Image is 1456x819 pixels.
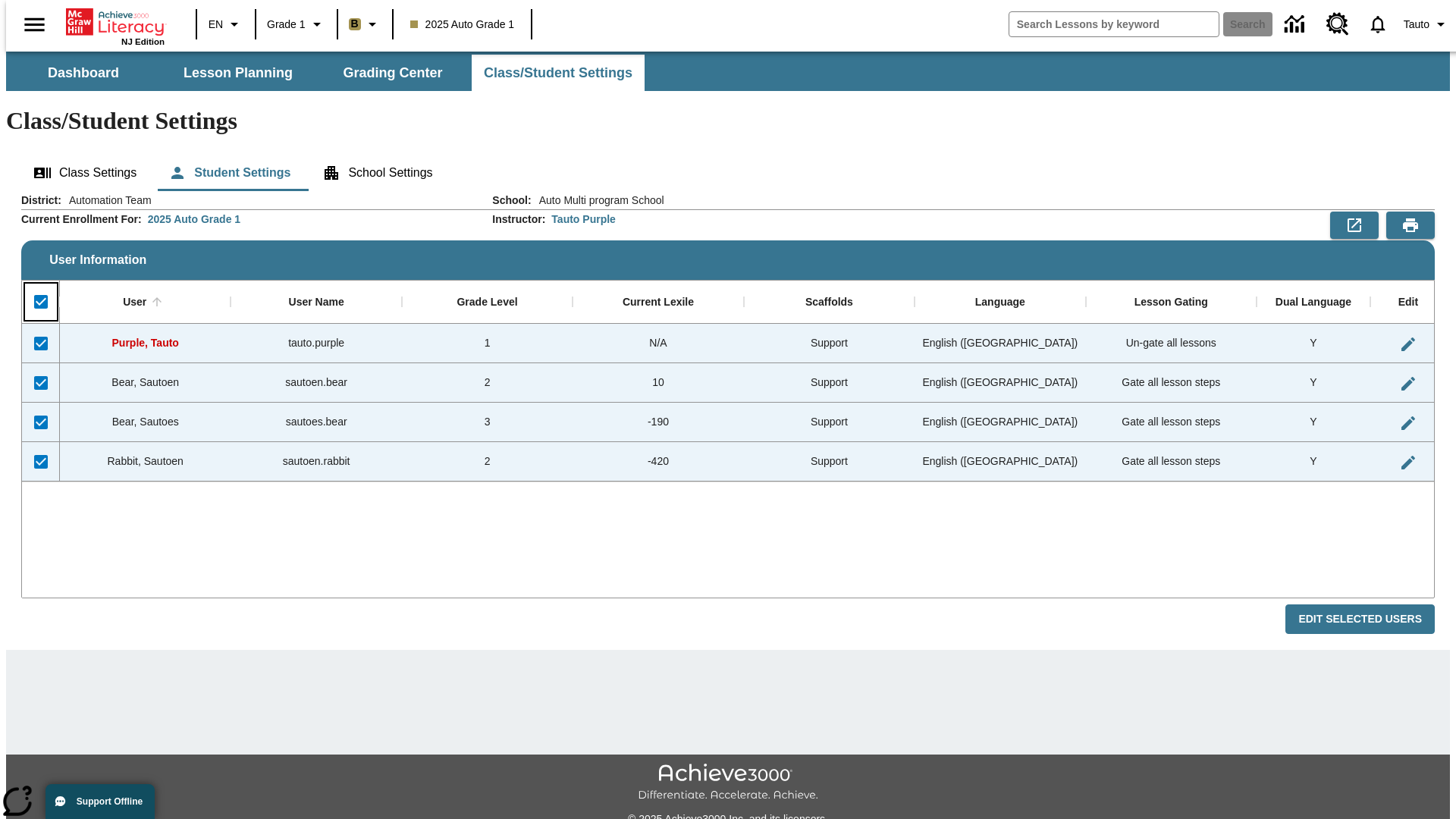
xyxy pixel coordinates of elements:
[343,11,388,38] button: Boost Class color is light brown. Change class color
[915,363,1085,403] div: English (US)
[623,296,694,309] div: Current Lexile
[1398,296,1418,309] div: Edit
[1134,296,1208,309] div: Lesson Gating
[551,212,616,227] div: Tauto Purple
[532,193,664,208] span: Auto Multi program School
[6,55,646,91] div: SubNavbar
[49,253,146,267] span: User Information
[1257,324,1370,363] div: Y
[351,14,359,33] span: B
[472,55,645,91] button: Class/Student Settings
[111,376,179,388] span: Bear, Sautoen
[1257,442,1370,482] div: Y
[77,796,143,807] span: Support Offline
[66,7,165,37] a: Home
[1393,329,1423,359] button: Edit User
[1393,369,1423,399] button: Edit User
[402,403,573,442] div: 3
[1086,403,1257,442] div: Gate all lesson steps
[1317,4,1358,45] a: Resource Center, Will open in new tab
[21,155,1435,191] div: Class/Student Settings
[231,403,401,442] div: sautoes.bear
[6,52,1450,91] div: SubNavbar
[1398,11,1456,38] button: Profile/Settings
[66,5,165,46] div: Home
[61,193,152,208] span: Automation Team
[21,155,149,191] button: Class Settings
[1257,403,1370,442] div: Y
[573,324,743,363] div: N/A
[915,324,1085,363] div: English (US)
[573,442,743,482] div: -420
[744,403,915,442] div: Support
[21,193,1435,635] div: User Information
[975,296,1025,309] div: Language
[805,296,853,309] div: Scaffolds
[492,194,531,207] h2: School :
[1086,442,1257,482] div: Gate all lesson steps
[410,17,515,33] span: 2025 Auto Grade 1
[1285,604,1435,634] button: Edit Selected Users
[1086,324,1257,363] div: Un-gate all lessons
[310,155,444,191] button: School Settings
[1386,212,1435,239] button: Print Preview
[573,403,743,442] div: -190
[1257,363,1370,403] div: Y
[202,11,250,38] button: Language: EN, Select a language
[1276,4,1317,45] a: Data Center
[112,416,179,428] span: Bear, Sautoes
[915,403,1085,442] div: English (US)
[457,296,517,309] div: Grade Level
[402,363,573,403] div: 2
[45,784,155,819] button: Support Offline
[108,455,184,467] span: Rabbit, Sautoen
[573,363,743,403] div: 10
[1358,5,1398,44] a: Notifications
[402,442,573,482] div: 2
[1009,12,1219,36] input: search field
[267,17,306,33] span: Grade 1
[744,363,915,403] div: Support
[1393,447,1423,478] button: Edit User
[1330,212,1379,239] button: Export to CSV
[317,55,469,91] button: Grading Center
[1393,408,1423,438] button: Edit User
[148,212,240,227] div: 2025 Auto Grade 1
[12,2,57,47] button: Open side menu
[1276,296,1351,309] div: Dual Language
[121,37,165,46] span: NJ Edition
[123,296,146,309] div: User
[638,764,818,802] img: Achieve3000 Differentiate Accelerate Achieve
[21,194,61,207] h2: District :
[231,442,401,482] div: sautoen.rabbit
[1404,17,1429,33] span: Tauto
[209,17,223,33] span: EN
[261,11,332,38] button: Grade: Grade 1, Select a grade
[231,363,401,403] div: sautoen.bear
[289,296,344,309] div: User Name
[744,324,915,363] div: Support
[6,107,1450,135] h1: Class/Student Settings
[492,213,545,226] h2: Instructor :
[231,324,401,363] div: tauto.purple
[112,337,179,349] span: Purple, Tauto
[8,55,159,91] button: Dashboard
[162,55,314,91] button: Lesson Planning
[1086,363,1257,403] div: Gate all lesson steps
[21,213,142,226] h2: Current Enrollment For :
[156,155,303,191] button: Student Settings
[744,442,915,482] div: Support
[402,324,573,363] div: 1
[915,442,1085,482] div: English (US)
